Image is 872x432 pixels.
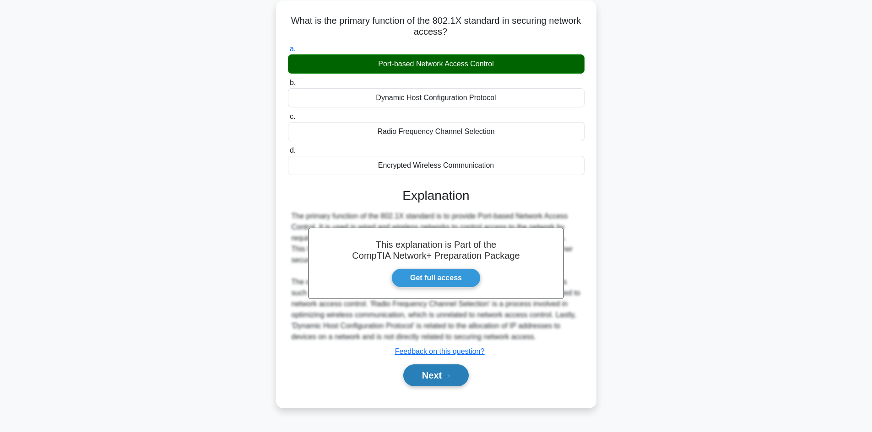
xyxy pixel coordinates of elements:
button: Next [403,364,469,386]
h5: What is the primary function of the 802.1X standard in securing network access? [287,15,585,38]
div: The primary function of the 802.1X standard is to provide Port-based Network Access Control. It i... [292,211,581,342]
h3: Explanation [293,188,579,203]
span: b. [290,79,296,86]
div: Port-based Network Access Control [288,54,585,74]
div: Encrypted Wireless Communication [288,156,585,175]
div: Radio Frequency Channel Selection [288,122,585,141]
a: Feedback on this question? [395,347,485,355]
a: Get full access [391,268,481,288]
span: d. [290,146,296,154]
span: a. [290,45,296,53]
div: Dynamic Host Configuration Protocol [288,88,585,107]
span: c. [290,112,295,120]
